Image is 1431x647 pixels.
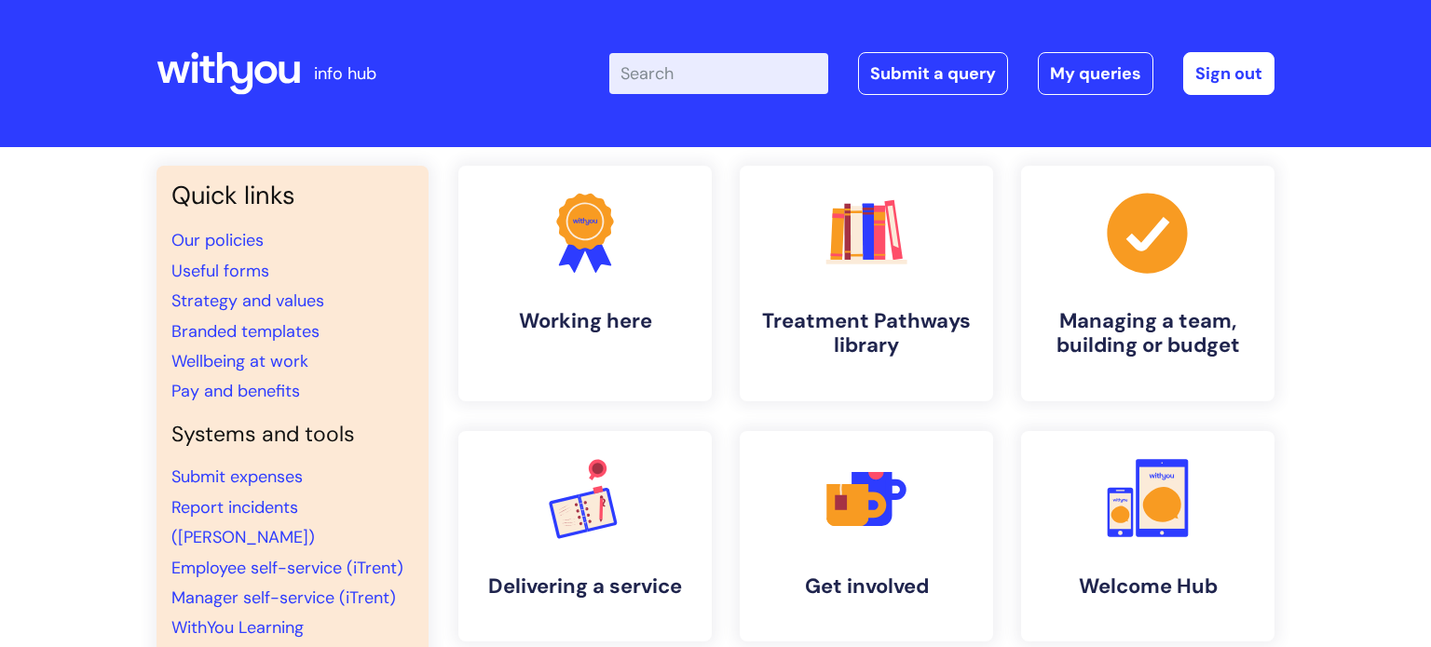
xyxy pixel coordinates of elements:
a: Wellbeing at work [171,350,308,372]
a: Branded templates [171,320,320,343]
a: Managing a team, building or budget [1021,166,1274,401]
a: Report incidents ([PERSON_NAME]) [171,496,315,548]
a: Employee self-service (iTrent) [171,557,403,579]
a: Submit a query [858,52,1008,95]
a: Delivering a service [458,431,712,641]
h4: Get involved [755,574,978,599]
input: Search [609,53,828,94]
a: Useful forms [171,260,269,282]
a: Submit expenses [171,465,303,488]
a: Treatment Pathways library [740,166,993,401]
a: Get involved [740,431,993,641]
div: | - [609,52,1274,95]
h4: Welcome Hub [1036,574,1260,599]
h4: Delivering a service [473,574,697,599]
a: Strategy and values [171,290,324,312]
h4: Systems and tools [171,422,414,448]
a: Manager self-service (iTrent) [171,586,396,609]
a: My queries [1038,52,1153,95]
h3: Quick links [171,181,414,210]
a: Sign out [1183,52,1274,95]
a: Pay and benefits [171,380,300,402]
a: Welcome Hub [1021,431,1274,641]
a: Our policies [171,229,264,251]
a: WithYou Learning [171,616,304,639]
h4: Treatment Pathways library [755,309,978,358]
p: info hub [314,59,376,88]
h4: Working here [473,309,697,333]
a: Working here [458,166,712,401]
h4: Managing a team, building or budget [1036,309,1260,358]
